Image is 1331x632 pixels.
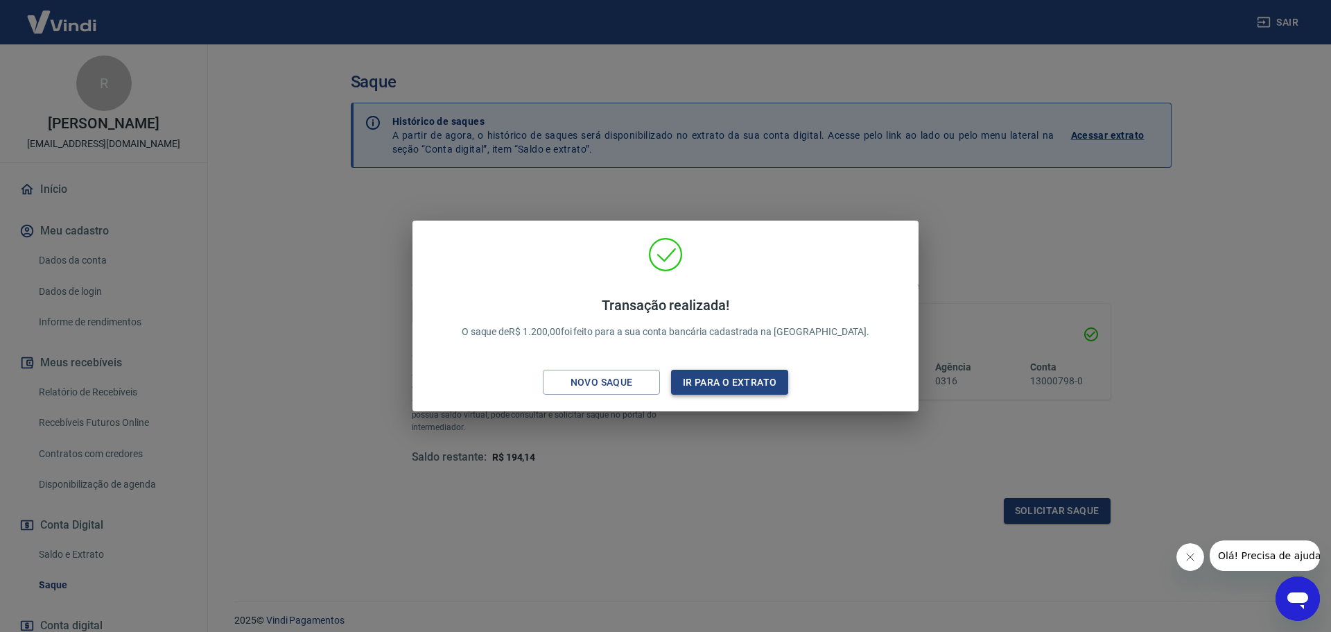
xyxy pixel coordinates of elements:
[462,297,870,339] p: O saque de R$ 1.200,00 foi feito para a sua conta bancária cadastrada na [GEOGRAPHIC_DATA].
[1176,543,1204,571] iframe: Fechar mensagem
[1210,540,1320,571] iframe: Mensagem da empresa
[671,370,788,395] button: Ir para o extrato
[543,370,660,395] button: Novo saque
[8,10,116,21] span: Olá! Precisa de ajuda?
[554,374,650,391] div: Novo saque
[462,297,870,314] h4: Transação realizada!
[1276,577,1320,621] iframe: Botão para abrir a janela de mensagens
